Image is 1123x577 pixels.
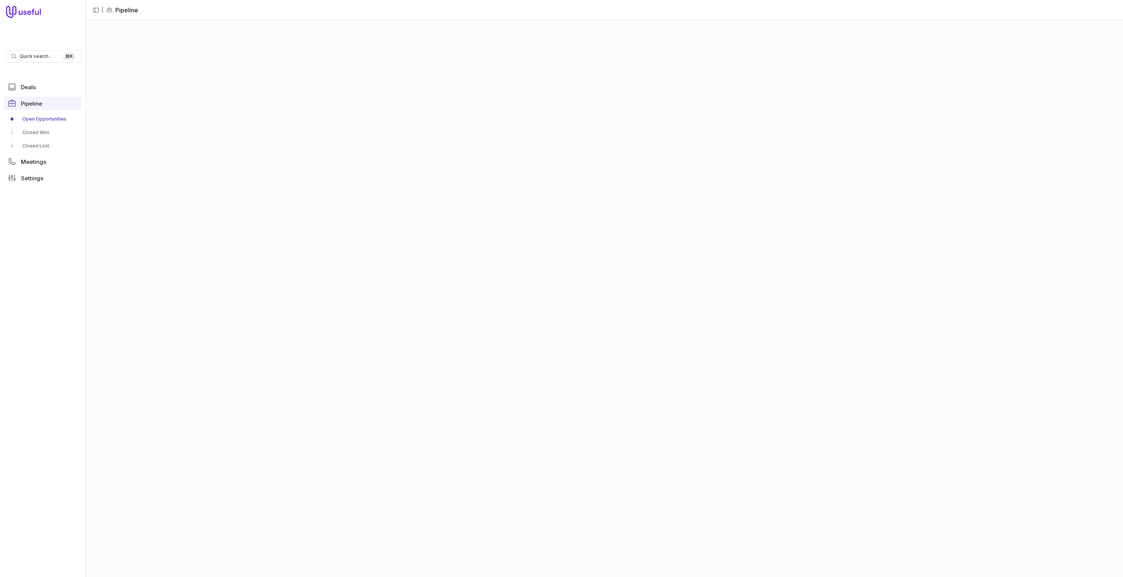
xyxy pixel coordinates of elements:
button: Collapse sidebar [90,4,102,16]
a: Deals [4,80,81,94]
a: Closed Won [4,127,81,138]
a: Settings [4,171,81,185]
div: Pipeline submenu [4,113,81,152]
a: Meetings [4,155,81,168]
li: Pipeline [106,6,138,15]
kbd: ⌘ K [63,53,75,60]
span: | [102,6,103,15]
span: Pipeline [21,101,42,106]
a: Pipeline [4,97,81,110]
a: Closed Lost [4,140,81,152]
span: Settings [21,175,43,181]
span: Quick search... [20,53,52,59]
span: Deals [21,84,36,90]
span: Meetings [21,159,46,165]
a: Open Opportunities [4,113,81,125]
